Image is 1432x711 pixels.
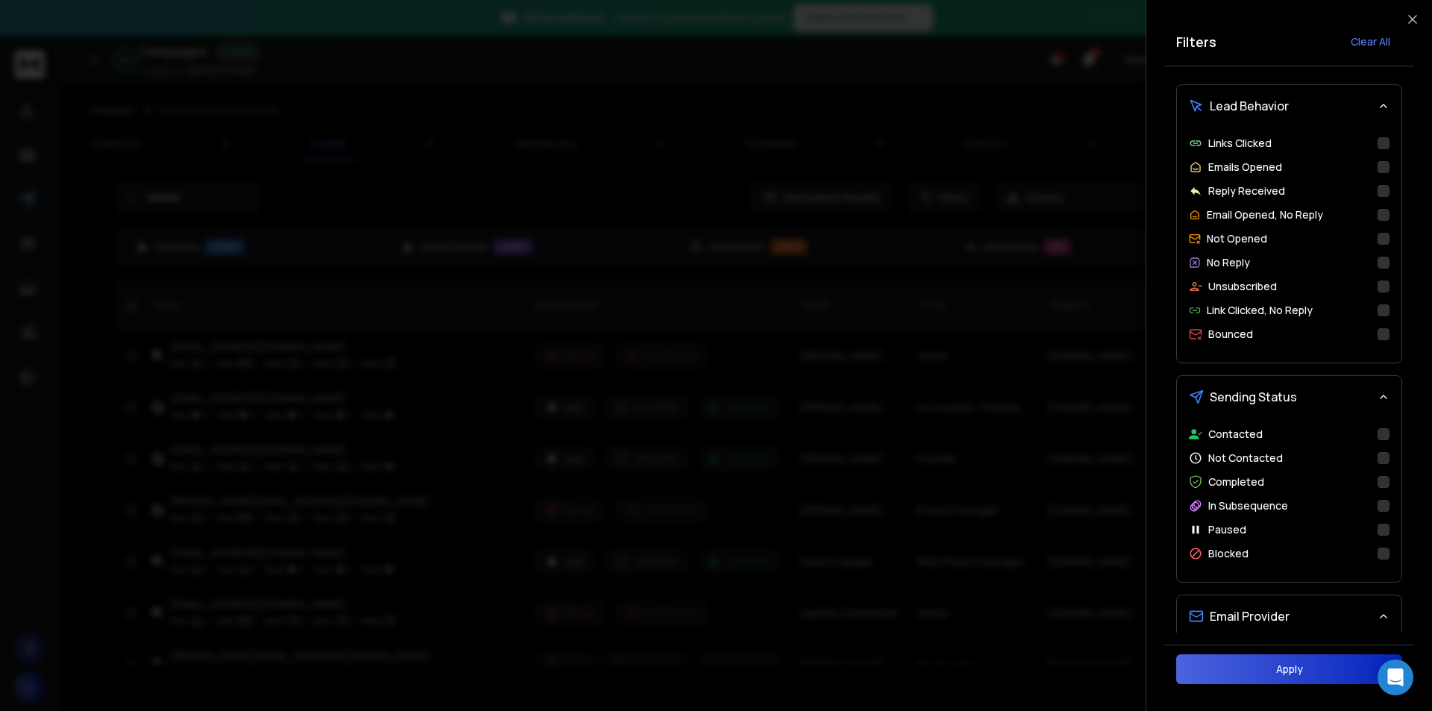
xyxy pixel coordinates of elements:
[1378,660,1413,695] div: Open Intercom Messenger
[1207,207,1323,222] p: Email Opened, No Reply
[1208,136,1272,151] p: Links Clicked
[1177,595,1401,637] button: Email Provider
[1176,31,1216,52] h2: Filters
[1339,27,1402,57] button: Clear All
[1208,546,1249,561] p: Blocked
[1208,160,1282,175] p: Emails Opened
[1207,303,1313,318] p: Link Clicked, No Reply
[1208,522,1246,537] p: Paused
[1208,474,1264,489] p: Completed
[1208,498,1288,513] p: In Subsequence
[1210,97,1289,115] span: Lead Behavior
[1177,376,1401,418] button: Sending Status
[1208,427,1263,442] p: Contacted
[1210,388,1297,406] span: Sending Status
[1177,85,1401,127] button: Lead Behavior
[1210,607,1290,625] span: Email Provider
[1208,184,1285,198] p: Reply Received
[1208,327,1253,342] p: Bounced
[1207,231,1267,246] p: Not Opened
[1208,279,1277,294] p: Unsubscribed
[1177,418,1401,582] div: Sending Status
[1177,127,1401,363] div: Lead Behavior
[1207,255,1250,270] p: No Reply
[1176,654,1402,684] button: Apply
[1208,451,1283,466] p: Not Contacted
